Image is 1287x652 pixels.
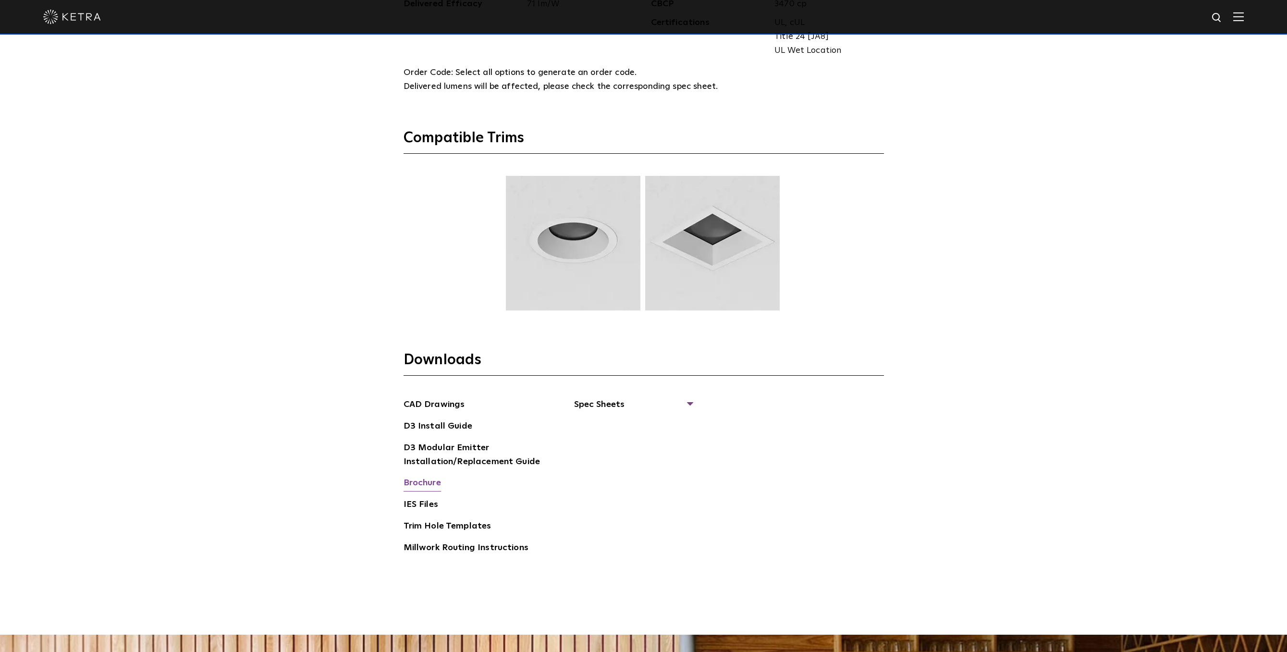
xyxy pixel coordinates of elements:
span: Select all options to generate an order code. [455,68,637,77]
img: Hamburger%20Nav.svg [1233,12,1244,21]
img: search icon [1211,12,1223,24]
h3: Compatible Trims [404,129,884,154]
a: D3 Modular Emitter Installation/Replacement Guide [404,441,548,470]
a: D3 Install Guide [404,419,472,435]
img: TRM010.webp [504,176,642,310]
span: UL Wet Location [774,44,877,58]
span: Title 24 [JA8] [774,30,877,44]
span: Delivered lumens will be affected, please check the corresponding spec sheet. [404,82,718,91]
a: Brochure [404,476,441,492]
img: TRM060.webp [644,176,781,310]
a: CAD Drawings [404,398,465,413]
a: IES Files [404,498,438,513]
a: Trim Hole Templates [404,519,491,535]
h3: Downloads [404,351,884,376]
span: Certifications [651,16,768,57]
span: Spec Sheets [574,398,692,419]
a: Millwork Routing Instructions [404,541,528,556]
span: Order Code: [404,68,454,77]
img: ketra-logo-2019-white [43,10,101,24]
